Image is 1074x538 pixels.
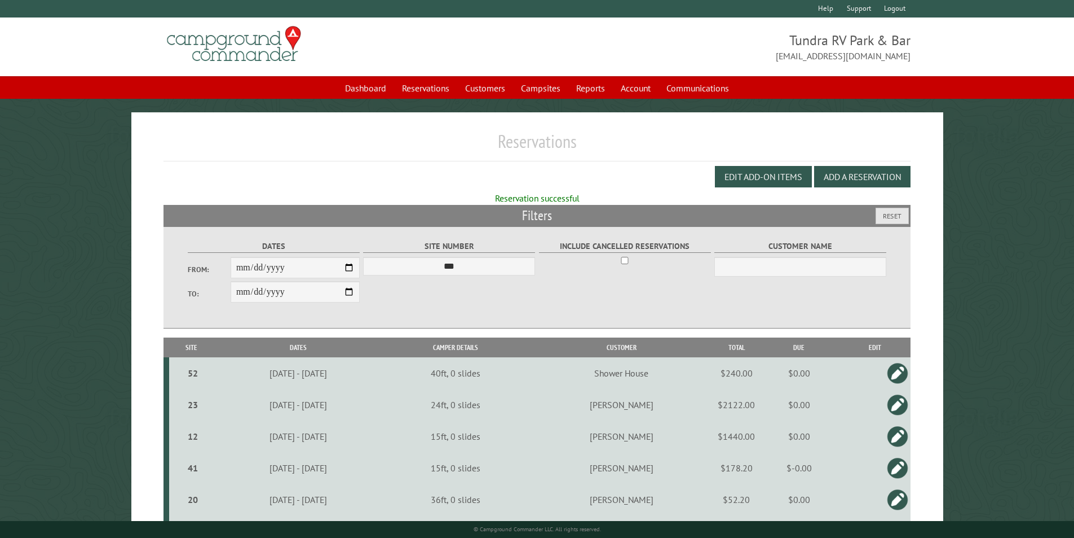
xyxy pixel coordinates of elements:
div: [DATE] - [DATE] [216,462,381,474]
div: 12 [174,431,213,442]
td: Shower House [529,357,714,389]
td: 36ft, 0 slides [382,484,529,515]
td: [PERSON_NAME] [529,389,714,421]
td: $178.20 [714,452,759,484]
h2: Filters [163,205,911,226]
label: Dates [188,240,360,253]
a: Dashboard [338,77,393,99]
td: $0.00 [759,421,838,452]
td: $0.00 [759,484,838,515]
th: Total [714,338,759,357]
th: Site [169,338,214,357]
td: $2122.00 [714,389,759,421]
div: [DATE] - [DATE] [216,399,381,410]
td: $52.20 [714,484,759,515]
div: 20 [174,494,213,505]
div: Reservation successful [163,192,911,204]
td: 24ft, 0 slides [382,389,529,421]
td: $-0.00 [759,452,838,484]
button: Edit Add-on Items [715,166,812,187]
a: Campsites [514,77,567,99]
a: Communications [660,77,736,99]
td: [PERSON_NAME] [529,421,714,452]
div: [DATE] - [DATE] [216,431,381,442]
h1: Reservations [163,130,911,161]
label: To: [188,288,231,299]
a: Account [614,77,657,99]
div: 41 [174,462,213,474]
td: 15ft, 0 slides [382,421,529,452]
td: [PERSON_NAME] [529,484,714,515]
button: Add a Reservation [814,166,911,187]
td: $240.00 [714,357,759,389]
label: Customer Name [714,240,886,253]
a: Reports [569,77,612,99]
label: From: [188,264,231,275]
img: Campground Commander [163,22,304,66]
a: Reservations [395,77,456,99]
small: © Campground Commander LLC. All rights reserved. [474,526,601,533]
td: $0.00 [759,389,838,421]
label: Site Number [363,240,535,253]
th: Customer [529,338,714,357]
div: 23 [174,399,213,410]
span: Tundra RV Park & Bar [EMAIL_ADDRESS][DOMAIN_NAME] [537,31,911,63]
td: 40ft, 0 slides [382,357,529,389]
th: Camper Details [382,338,529,357]
td: 15ft, 0 slides [382,452,529,484]
th: Edit [839,338,911,357]
button: Reset [876,208,909,224]
td: $1440.00 [714,421,759,452]
td: $0.00 [759,357,838,389]
div: [DATE] - [DATE] [216,494,381,505]
th: Due [759,338,838,357]
label: Include Cancelled Reservations [539,240,711,253]
td: [PERSON_NAME] [529,452,714,484]
div: [DATE] - [DATE] [216,368,381,379]
a: Customers [458,77,512,99]
div: 52 [174,368,213,379]
th: Dates [214,338,382,357]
